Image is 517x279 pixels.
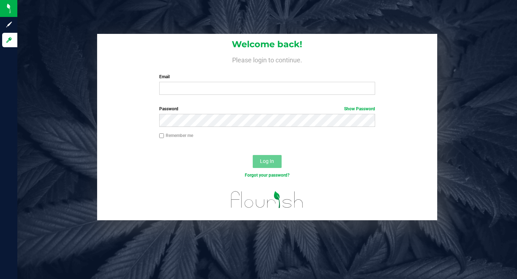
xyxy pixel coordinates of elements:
label: Email [159,74,375,80]
a: Show Password [344,106,375,111]
img: flourish_logo.svg [225,186,310,213]
label: Remember me [159,132,193,139]
input: Remember me [159,133,164,138]
inline-svg: Sign up [5,21,13,28]
h1: Welcome back! [97,40,438,49]
span: Password [159,106,178,111]
button: Log In [253,155,282,168]
h4: Please login to continue. [97,55,438,63]
a: Forgot your password? [245,173,290,178]
span: Log In [260,158,274,164]
inline-svg: Log in [5,36,13,44]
